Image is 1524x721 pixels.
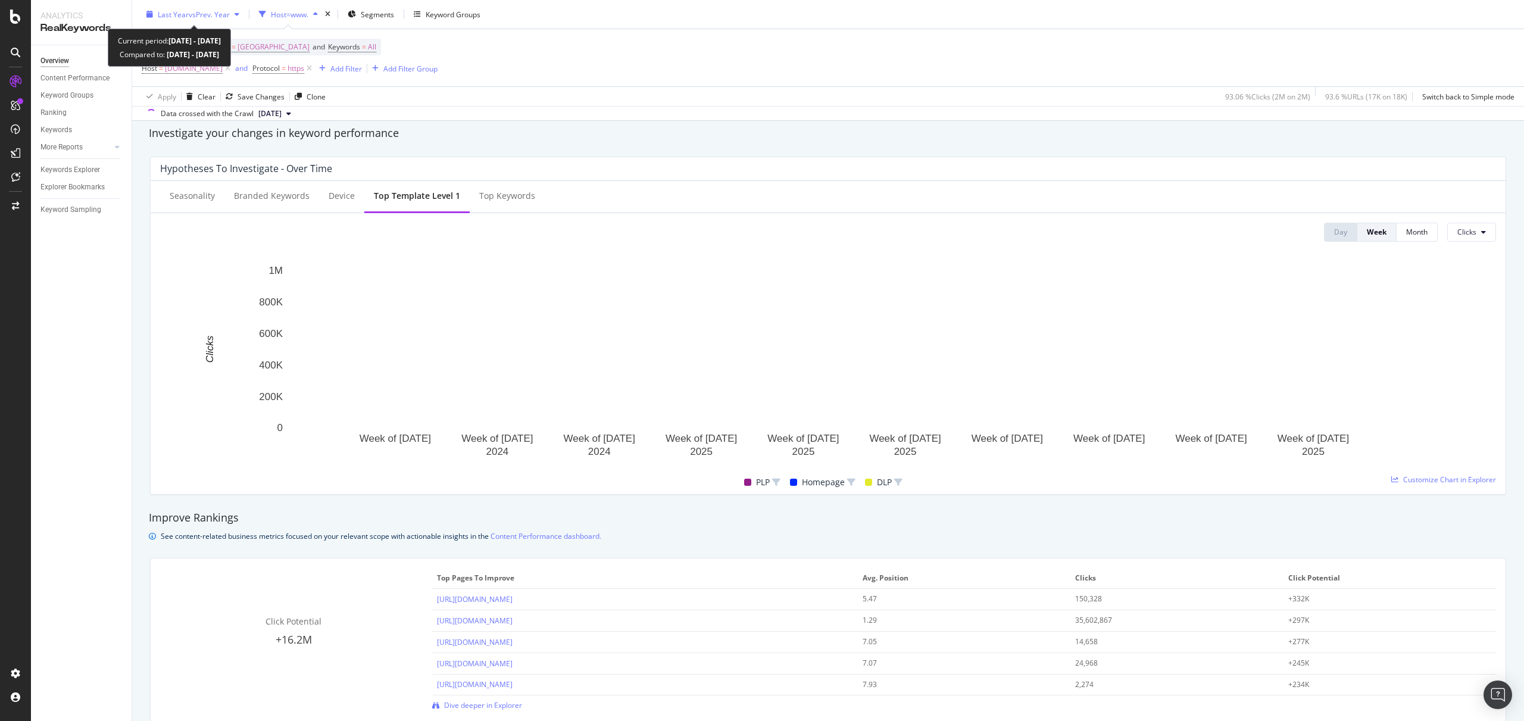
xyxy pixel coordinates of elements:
div: 5.47 [863,594,1045,604]
svg: A chart. [160,264,1487,461]
a: [URL][DOMAIN_NAME] [437,658,513,669]
text: 2025 [894,446,917,457]
text: 2025 [792,446,815,457]
a: Keywords Explorer [40,164,123,176]
div: Keywords [40,124,72,136]
div: Host=www. [271,9,308,19]
a: [URL][DOMAIN_NAME] [437,637,513,647]
div: 7.07 [863,658,1045,669]
div: Current period: [118,34,221,48]
text: Clicks [204,335,216,363]
div: 93.06 % Clicks ( 2M on 2M ) [1225,91,1310,101]
button: [DATE] [254,107,296,121]
button: Day [1324,223,1357,242]
div: +332K [1288,594,1471,604]
span: vs Prev. Year [189,9,230,19]
span: Clicks [1075,573,1275,583]
div: See content-related business metrics focused on your relevant scope with actionable insights in the [161,530,601,542]
b: [DATE] - [DATE] [165,49,219,60]
span: https [288,60,304,77]
div: Keywords Explorer [40,164,100,176]
div: Month [1406,227,1428,237]
span: [GEOGRAPHIC_DATA] [238,39,310,55]
span: = [232,42,236,52]
a: Keyword Sampling [40,204,123,216]
div: Branded Keywords [234,190,310,202]
a: [URL][DOMAIN_NAME] [437,679,513,689]
div: Investigate your changes in keyword performance [149,126,1507,141]
a: Overview [40,55,123,67]
div: Data crossed with the Crawl [161,108,254,119]
div: Keyword Sampling [40,204,101,216]
span: Top pages to improve [437,573,850,583]
div: More Reports [40,141,83,154]
span: Segments [361,9,394,19]
a: Customize Chart in Explorer [1391,475,1496,485]
div: Clear [198,91,216,101]
span: Last Year [158,9,189,19]
div: 35,602,867 [1075,615,1258,626]
div: Save Changes [238,91,285,101]
span: and [313,42,325,52]
div: 14,658 [1075,636,1258,647]
div: Keyword Groups [426,9,480,19]
text: Week of [DATE] [1175,433,1247,444]
div: Content Performance [40,72,110,85]
div: Overview [40,55,69,67]
text: Week of [DATE] [869,433,941,444]
text: 2025 [690,446,713,457]
span: Keywords [328,42,360,52]
a: Keywords [40,124,123,136]
div: Switch back to Simple mode [1422,91,1514,101]
span: Click Potential [266,616,321,627]
div: Add Filter [330,63,362,73]
b: [DATE] - [DATE] [168,36,221,46]
span: Dive deeper in Explorer [444,700,522,710]
button: Clicks [1447,223,1496,242]
div: Device [329,190,355,202]
div: and [235,63,248,73]
button: Apply [142,87,176,106]
a: Ranking [40,107,123,119]
text: 2025 [1302,446,1325,457]
button: Keyword Groups [409,5,485,24]
div: RealKeywords [40,21,122,35]
text: Week of [DATE] [1278,433,1349,444]
a: [URL][DOMAIN_NAME] [437,616,513,626]
div: Top Keywords [479,190,535,202]
div: +297K [1288,615,1471,626]
text: Week of [DATE] [1073,433,1145,444]
button: Add Filter Group [367,61,438,76]
text: 1M [268,265,283,276]
div: 93.6 % URLs ( 17K on 18K ) [1325,91,1407,101]
div: Hypotheses to Investigate - Over Time [160,163,332,174]
span: Customize Chart in Explorer [1403,475,1496,485]
div: 2,274 [1075,679,1258,690]
div: 1.29 [863,615,1045,626]
button: and [235,63,248,74]
span: Click Potential [1288,573,1488,583]
button: Segments [343,5,399,24]
a: Content Performance dashboard. [491,530,601,542]
text: 400K [259,360,283,371]
text: Week of [DATE] [564,433,635,444]
div: Explorer Bookmarks [40,181,105,193]
button: Switch back to Simple mode [1417,87,1514,106]
div: info banner [149,530,1507,542]
div: times [323,8,333,20]
text: 2024 [588,446,611,457]
button: Month [1397,223,1438,242]
div: Top Template Level 1 [374,190,460,202]
div: Compared to: [120,48,219,61]
text: Week of [DATE] [666,433,737,444]
span: +16.2M [276,632,312,647]
button: Save Changes [221,87,285,106]
button: Last YearvsPrev. Year [142,5,244,24]
text: Week of [DATE] [767,433,839,444]
div: Keyword Groups [40,89,93,102]
span: = [362,42,366,52]
div: Apply [158,91,176,101]
span: Avg. Position [863,573,1063,583]
div: 24,968 [1075,658,1258,669]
